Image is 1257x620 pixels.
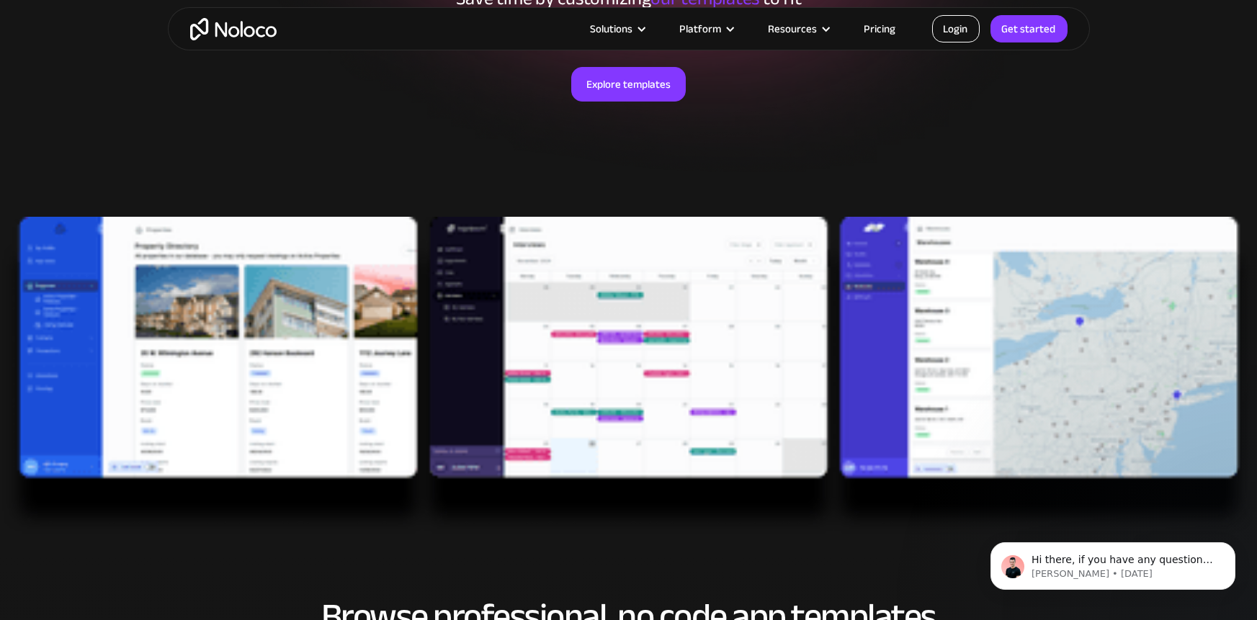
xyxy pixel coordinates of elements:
[769,19,818,38] div: Resources
[571,67,686,102] a: Explore templates
[932,15,980,42] a: Login
[190,18,277,40] a: home
[990,15,1068,42] a: Get started
[969,512,1257,613] iframe: Intercom notifications message
[846,19,914,38] a: Pricing
[573,19,662,38] div: Solutions
[662,19,751,38] div: Platform
[680,19,722,38] div: Platform
[751,19,846,38] div: Resources
[591,19,633,38] div: Solutions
